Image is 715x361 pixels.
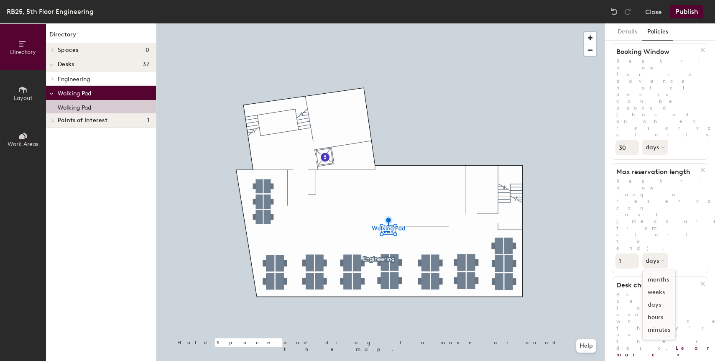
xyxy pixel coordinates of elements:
[613,23,642,41] button: Details
[612,168,700,176] h1: Max reservation length
[58,47,79,54] span: Spaces
[58,117,107,124] span: Points of interest
[645,5,662,18] button: Close
[14,95,33,102] span: Layout
[58,76,90,83] span: Engineering
[642,253,668,268] button: days
[576,339,596,353] button: Help
[10,49,36,56] span: Directory
[147,117,149,124] span: 1
[610,8,618,16] img: Undo
[612,281,700,289] h1: Desk check-ins
[146,47,149,54] span: 0
[58,61,74,68] span: Desks
[623,8,632,16] img: Redo
[58,90,91,97] span: Walking Pad
[643,311,675,324] div: hours
[643,286,675,299] div: weeks
[670,5,703,18] button: Publish
[643,274,675,286] div: months
[612,48,700,56] h1: Booking Window
[8,141,38,148] span: Work Areas
[46,30,156,43] h1: Directory
[642,23,673,41] button: Policies
[612,58,708,138] p: Restrict how far in advance hotel desks can be booked (based on when reservation starts).
[643,299,675,311] div: days
[58,102,91,111] p: Walking Pad
[143,61,149,68] span: 37
[612,178,708,251] p: Restrict how long a reservation can last (measured from start to end).
[642,140,668,155] button: days
[643,324,675,336] div: minutes
[7,6,94,17] div: RB25, 5th Floor Engineering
